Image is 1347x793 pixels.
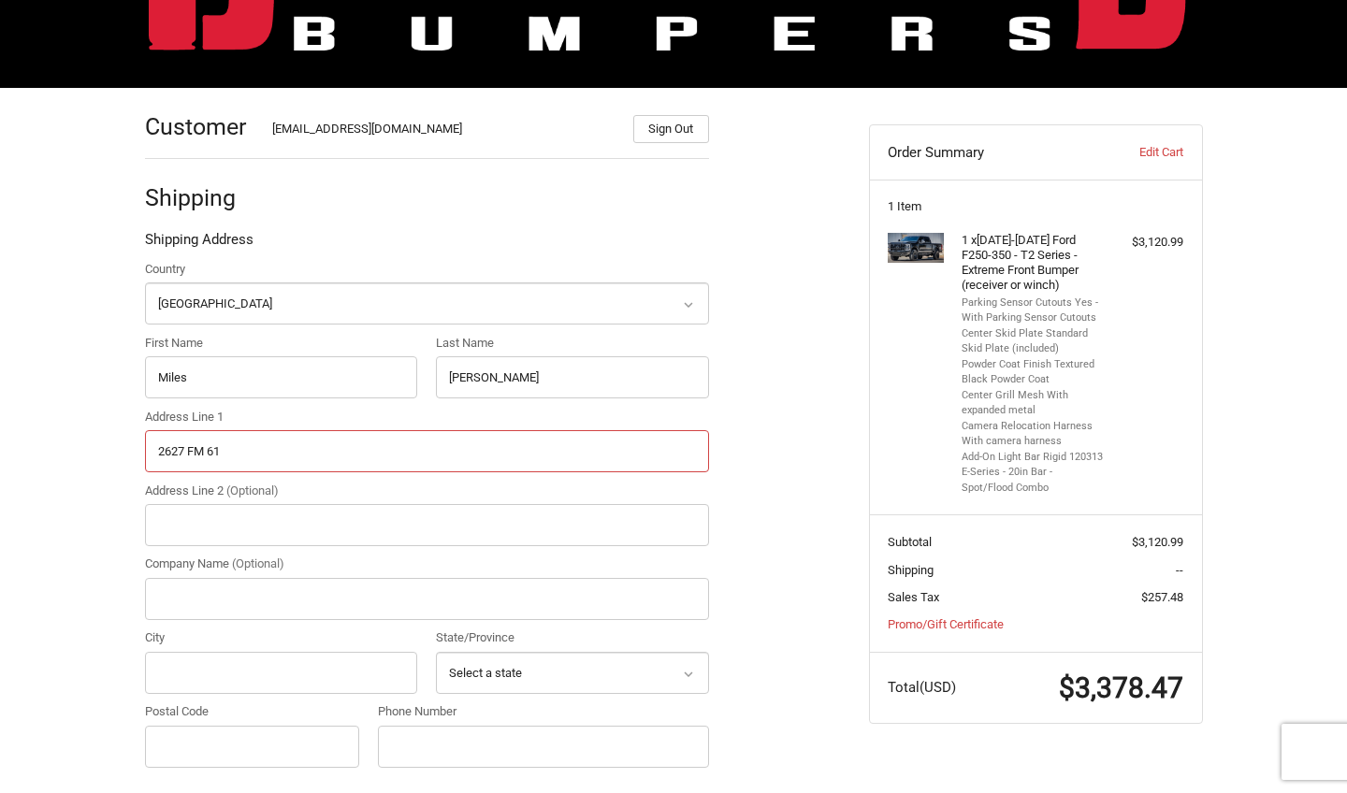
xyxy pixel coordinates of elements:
h2: Shipping [145,183,254,212]
span: $257.48 [1141,590,1183,604]
span: Sales Tax [888,590,939,604]
small: (Optional) [232,556,284,570]
a: Edit Cart [1091,143,1183,162]
label: Phone Number [378,702,709,721]
label: Country [145,260,709,279]
label: State/Province [436,628,709,647]
li: Add-On Light Bar Rigid 120313 E-Series - 20in Bar - Spot/Flood Combo [962,450,1105,497]
li: Camera Relocation Harness With camera harness [962,419,1105,450]
h3: 1 Item [888,199,1183,214]
span: Shipping [888,563,934,577]
h3: Order Summary [888,143,1091,162]
li: Center Skid Plate Standard Skid Plate (included) [962,326,1105,357]
label: First Name [145,334,418,353]
label: Postal Code [145,702,360,721]
h2: Customer [145,112,254,141]
legend: Shipping Address [145,229,253,259]
div: [EMAIL_ADDRESS][DOMAIN_NAME] [272,120,615,143]
li: Powder Coat Finish Textured Black Powder Coat [962,357,1105,388]
li: Center Grill Mesh With expanded metal [962,388,1105,419]
label: Address Line 1 [145,408,709,426]
span: $3,378.47 [1059,671,1183,704]
span: -- [1176,563,1183,577]
label: Company Name [145,555,709,573]
label: Last Name [436,334,709,353]
label: City [145,628,418,647]
div: $3,120.99 [1109,233,1183,252]
span: Subtotal [888,535,932,549]
li: Parking Sensor Cutouts Yes - With Parking Sensor Cutouts [962,296,1105,326]
h4: 1 x [DATE]-[DATE] Ford F250-350 - T2 Series - Extreme Front Bumper (receiver or winch) [962,233,1105,294]
label: Address Line 2 [145,482,709,500]
small: (Optional) [226,483,279,497]
a: Promo/Gift Certificate [888,617,1004,631]
span: $3,120.99 [1132,535,1183,549]
span: Total (USD) [888,679,956,696]
button: Sign Out [633,115,709,143]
